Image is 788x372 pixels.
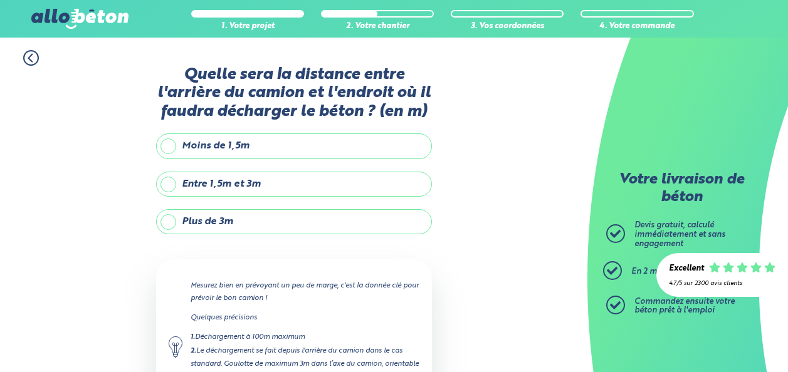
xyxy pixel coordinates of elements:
[191,348,196,354] strong: 2.
[191,311,419,324] p: Quelques précisions
[634,297,735,315] span: Commandez ensuite votre béton prêt à l'emploi
[609,172,754,206] p: Votre livraison de béton
[631,267,725,276] span: En 2 minutes top chrono
[191,331,419,344] div: Déchargement à 100m maximum
[191,334,195,341] strong: 1.
[580,22,693,31] div: 4. Votre commande
[156,172,432,197] label: Entre 1,5m et 3m
[156,133,432,158] label: Moins de 1,5m
[156,209,432,234] label: Plus de 3m
[634,221,725,247] span: Devis gratuit, calculé immédiatement et sans engagement
[191,22,304,31] div: 1. Votre projet
[669,280,775,287] div: 4.7/5 sur 2300 avis clients
[31,9,128,29] img: allobéton
[321,22,434,31] div: 2. Votre chantier
[156,66,432,121] label: Quelle sera la distance entre l'arrière du camion et l'endroit où il faudra décharger le béton ? ...
[191,279,419,304] p: Mesurez bien en prévoyant un peu de marge, c'est la donnée clé pour prévoir le bon camion !
[676,323,774,358] iframe: Help widget launcher
[669,264,704,274] div: Excellent
[451,22,564,31] div: 3. Vos coordonnées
